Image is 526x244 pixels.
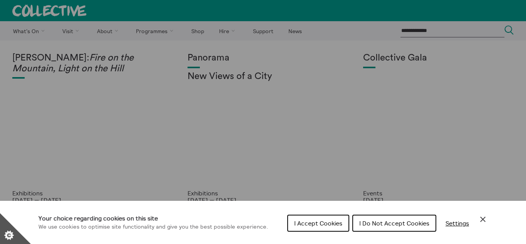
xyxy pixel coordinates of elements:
span: Settings [446,219,469,227]
span: I Accept Cookies [294,219,342,227]
button: Close Cookie Control [478,215,487,224]
h1: Your choice regarding cookies on this site [39,214,268,223]
span: I Do Not Accept Cookies [359,219,429,227]
p: We use cookies to optimise site functionality and give you the best possible experience. [39,223,268,231]
button: Settings [439,215,475,231]
button: I Accept Cookies [287,215,349,232]
button: I Do Not Accept Cookies [352,215,436,232]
